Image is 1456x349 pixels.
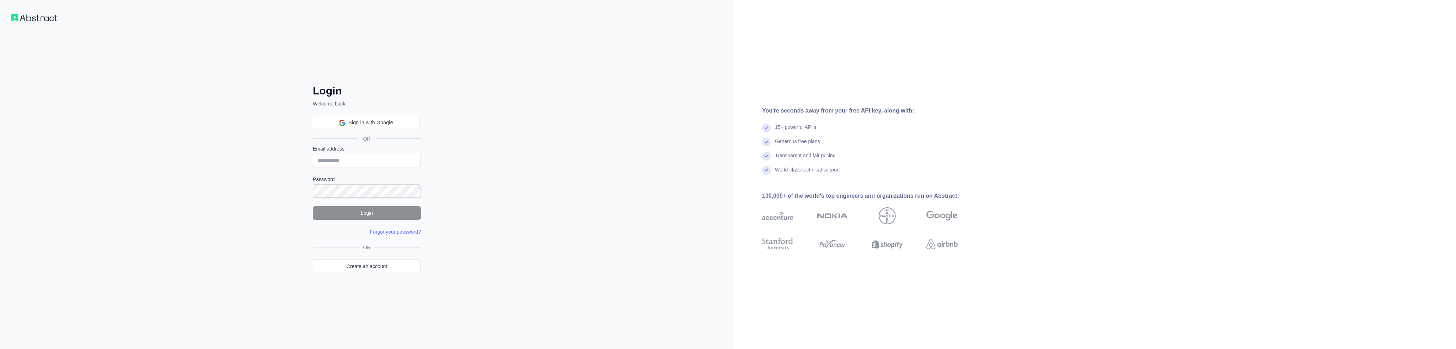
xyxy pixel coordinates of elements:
[775,152,836,166] div: Transparent and fair pricing
[313,84,421,97] h2: Login
[762,124,771,132] img: check mark
[775,138,820,152] div: Generous free plans
[817,236,848,252] img: payoneer
[313,116,419,130] div: Sign in with Google
[762,107,980,115] div: You're seconds away from your free API key, along with:
[313,100,421,107] p: Welcome back
[762,207,793,224] img: accenture
[775,166,840,180] div: World-class technical support
[313,176,421,183] label: Password
[313,260,421,273] a: Create an account
[762,166,771,175] img: check mark
[762,152,771,160] img: check mark
[313,206,421,220] button: Login
[358,135,376,142] span: OR
[775,124,816,138] div: 15+ powerful API's
[762,138,771,146] img: check mark
[762,236,793,252] img: stanford university
[872,236,903,252] img: shopify
[11,14,58,21] img: Workflow
[360,244,374,251] span: OR
[817,207,848,224] img: nokia
[348,119,393,126] span: Sign in with Google
[313,145,421,152] label: Email address
[879,207,896,224] img: bayer
[370,229,421,235] a: Forgot your password?
[926,236,958,252] img: airbnb
[926,207,958,224] img: google
[762,192,980,200] div: 100,000+ of the world's top engineers and organizations run on Abstract:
